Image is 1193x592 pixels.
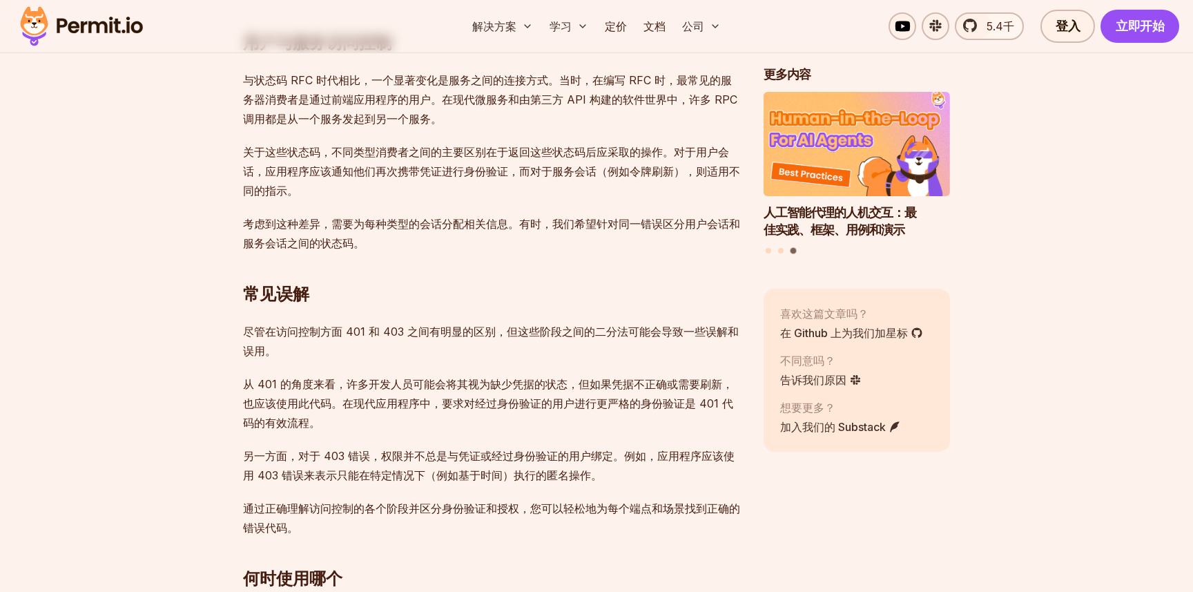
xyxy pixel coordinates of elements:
font: 公司 [682,19,704,33]
font: 喜欢这篇文章吗？ [780,307,869,321]
font: 不同意吗？ [780,354,835,367]
font: 想要更多？ [780,401,835,414]
font: 何时使用哪个 [243,569,342,589]
button: 解决方案 [467,12,539,40]
a: 加入我们的 Substack [780,419,901,435]
font: 从 401 的角度来看，许多开发人员可能会将其视为缺少凭据的状态，但如果凭据不正确或需要刷新，也应该使用此代码。在现代应用程序中，要求对经过身份验证的用户进行更严格的身份验证是 401 代码的有... [243,377,733,430]
font: 另一方面，对于 403 错误，权限并不总是与凭证或经过身份验证的用户绑定。例如，应用程序应该使用 403 错误来表示只能在特定情况下（例如基于时间）执行的匿名操作。 [243,449,735,482]
img: 人工智能代理的人机交互：最佳实践、框架、用例和演示 [764,92,950,197]
font: 考虑到这种差异，需要为每种类型的会话分配相关信息。有时，我们希望针对同一错误区分用户会话和服务会话之间的状态码。 [243,217,740,250]
font: 文档 [643,19,666,33]
font: 尽管在访问控制方面 401 和 403 之间有明显的区别，但这些阶段之间的二分法可能会导致一些误解和误用。 [243,325,739,358]
font: 立即开始 [1116,17,1164,35]
font: 登入 [1056,17,1080,35]
font: 通过正确理解访问控制的各个阶段并区分身份验证和授权，您可以轻松地为每个端点和场景找到正确的错误代码。 [243,502,740,535]
font: 更多内容 [764,66,811,83]
a: 在 Github 上为我们加星标 [780,325,923,341]
font: 常见误解 [243,284,309,304]
a: 文档 [638,12,671,40]
a: 人工智能代理的人机交互：最佳实践、框架、用例和演示人工智能代理的人机交互：最佳实践、框架、用例和演示 [764,92,950,239]
a: 登入 [1040,10,1095,43]
button: 公司 [677,12,726,40]
a: 告诉我们原因 [780,372,862,388]
a: 定价 [599,12,632,40]
button: 转到幻灯片 3 [790,247,796,254]
img: 许可证标志 [14,3,149,50]
div: 帖子 [764,92,950,256]
font: 解决方案 [472,19,516,33]
font: 定价 [605,19,627,33]
font: 关于这些状态码，不同类型消费者之间的主要区别在于返回这些状态码后应采取的操作。对于用户会话，应用程序应该通知他们再次携带凭证进行身份验证，而对于服务会话（例如令牌刷新），则适用不同的指示。 [243,145,740,198]
font: 5.4千 [987,19,1014,33]
font: 学习 [550,19,572,33]
font: 与状态码 RFC 时代相比，一个显著变化是服务之间的连接方式。当时，在编写 RFC 时，最常见的服务器消费者是通过前端应用程序的用户。在现代微服务和由第三方 API 构建的软件世界中，许多 RP... [243,73,737,126]
button: 转到幻灯片 2 [778,248,784,254]
button: 转到幻灯片 1 [766,248,771,254]
a: 立即开始 [1100,10,1179,43]
li: 3 的 3 [764,92,950,239]
button: 学习 [544,12,594,40]
a: 5.4千 [955,12,1024,40]
font: 人工智能代理的人机交互：最佳实践、框架、用例和演示 [764,204,916,238]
